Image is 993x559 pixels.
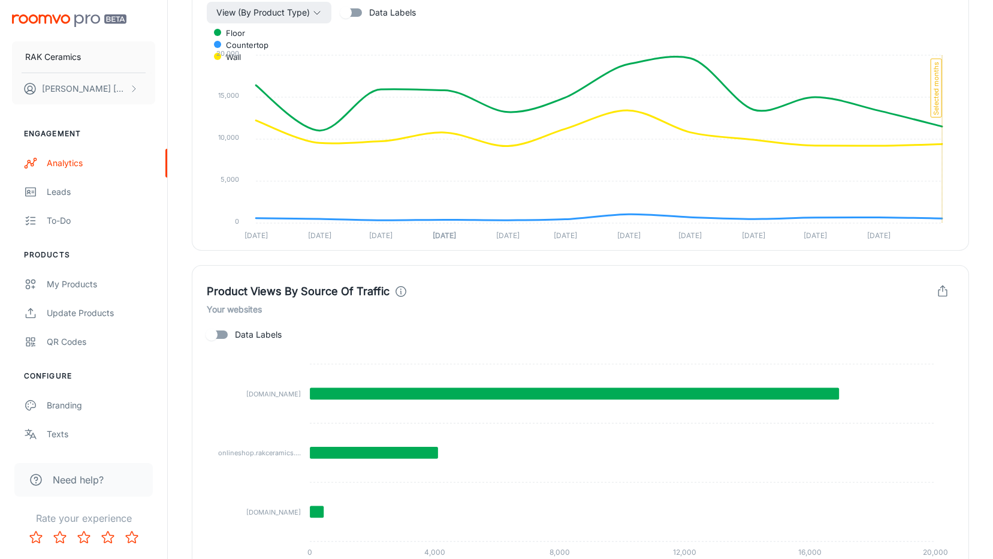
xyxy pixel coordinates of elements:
[369,6,416,19] span: Data Labels
[221,175,239,184] tspan: 5,000
[804,231,827,240] tspan: [DATE]
[369,231,393,240] tspan: [DATE]
[48,525,72,549] button: Rate 2 star
[96,525,120,549] button: Rate 4 star
[433,231,456,240] tspan: [DATE]
[617,231,641,240] tspan: [DATE]
[218,133,239,142] tspan: 10,000
[12,41,155,73] button: RAK Ceramics
[554,231,577,240] tspan: [DATE]
[47,428,155,441] div: Texts
[10,511,158,525] p: Rate your experience
[216,5,310,20] span: View (By Product Type)
[207,2,331,23] button: View (By Product Type)
[25,50,81,64] p: RAK Ceramics
[47,306,155,320] div: Update Products
[47,278,155,291] div: My Products
[12,14,126,27] img: Roomvo PRO Beta
[216,49,239,58] tspan: 20,000
[923,548,948,557] tspan: 20,000
[307,548,312,557] tspan: 0
[798,548,822,557] tspan: 16,000
[742,231,765,240] tspan: [DATE]
[678,231,702,240] tspan: [DATE]
[308,231,331,240] tspan: [DATE]
[24,525,48,549] button: Rate 1 star
[245,231,268,240] tspan: [DATE]
[217,40,268,50] span: Countertop
[42,82,126,95] p: [PERSON_NAME] [PERSON_NAME]
[207,283,390,300] h4: Product Views By Source Of Traffic
[47,185,155,199] div: Leads
[72,525,96,549] button: Rate 3 star
[867,231,891,240] tspan: [DATE]
[218,91,239,100] tspan: 15,000
[47,214,155,227] div: To-do
[53,473,104,487] span: Need help?
[217,28,245,38] span: Floor
[673,548,696,557] tspan: 12,000
[12,73,155,104] button: [PERSON_NAME] [PERSON_NAME]
[246,508,301,516] tspan: [DOMAIN_NAME]
[47,335,155,348] div: QR Codes
[235,328,282,341] span: Data Labels
[550,548,570,557] tspan: 8,000
[246,390,301,398] tspan: [DOMAIN_NAME]
[424,548,445,557] tspan: 4,000
[207,303,954,316] h6: Your websites
[47,157,155,170] div: Analytics
[47,399,155,412] div: Branding
[120,525,144,549] button: Rate 5 star
[218,449,301,457] tspan: onlineshop.rakceramics....
[235,217,239,226] tspan: 0
[496,231,520,240] tspan: [DATE]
